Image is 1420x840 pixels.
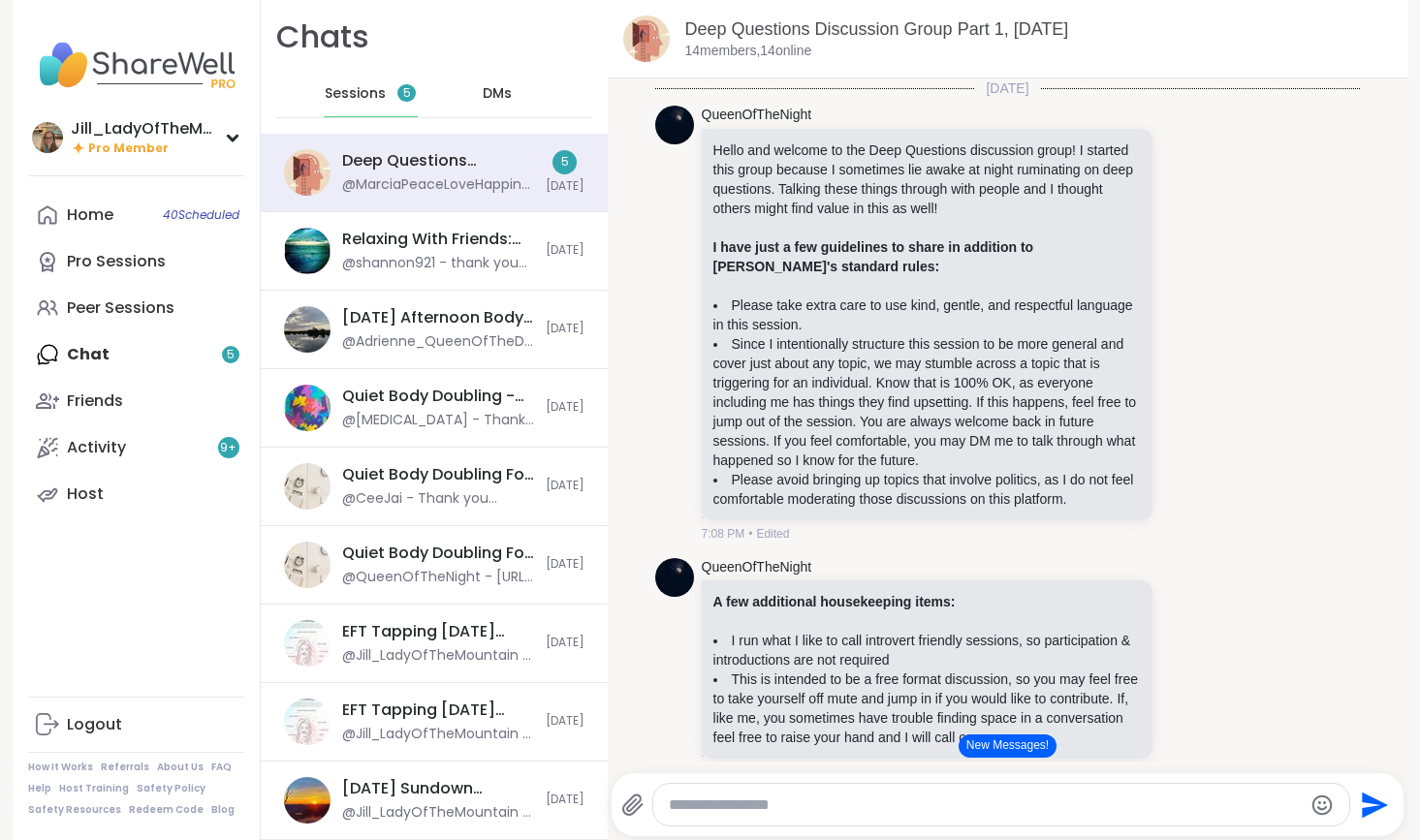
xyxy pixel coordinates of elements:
[342,307,534,328] div: [DATE] Afternoon Body Doublers and Chillers!, [DATE]
[342,543,534,564] div: Quiet Body Doubling For Productivity - [DATE]
[157,761,204,774] a: About Us
[713,296,1141,334] li: Please take extra care to use kind, gentle, and respectful language in this session.
[284,542,331,588] img: Quiet Body Doubling For Productivity - Monday, Sep 08
[623,16,670,62] img: Deep Questions Discussion Group Part 1, Sep 08
[546,178,584,195] span: [DATE]
[67,204,113,226] div: Home
[342,229,534,250] div: Relaxing With Friends: Affirmation Nation!, [DATE]
[163,207,239,223] span: 40 Scheduled
[28,782,51,795] a: Help
[713,140,1141,218] p: Hello and welcome to the Deep Questions discussion group! I started this group because I sometime...
[342,568,534,587] div: @QueenOfTheNight - [URL][DOMAIN_NAME]
[342,332,534,352] div: @Adrienne_QueenOfTheDawn - Thanks for sharing [PERSON_NAME]! That means it’s a zoom issue since S...
[211,803,235,817] a: Blog
[32,122,63,153] img: Jill_LadyOfTheMountain
[28,424,244,471] a: Activity9+
[284,777,331,824] img: Sunday Sundown Hangout, Sep 07
[220,440,237,456] span: 9 +
[669,795,1302,815] textarea: Type your message
[1350,783,1394,826] button: Send
[959,734,1057,758] button: New Messages!
[101,761,149,774] a: Referrals
[28,285,244,331] a: Peer Sessions
[88,140,169,157] span: Pro Member
[284,385,331,431] img: Quiet Body Doubling -Monday Evening, Sep 08
[342,386,534,407] div: Quiet Body Doubling -[DATE] Evening, [DATE]
[685,42,812,61] p: 14 members, 14 online
[28,701,244,748] a: Logout
[552,150,577,174] div: 5
[67,714,122,735] div: Logout
[546,321,584,337] span: [DATE]
[342,150,534,171] div: Deep Questions Discussion Group Part 1, [DATE]
[28,471,244,517] a: Host
[28,803,121,817] a: Safety Resources
[713,334,1141,470] li: Since I intentionally structure this session to be more general and cover just about any topic, w...
[342,778,534,799] div: [DATE] Sundown Hangout, [DATE]
[129,803,204,817] a: Redeem Code
[685,19,1069,39] a: Deep Questions Discussion Group Part 1, [DATE]
[284,699,331,745] img: EFT Tapping Sunday Practice, Sep 07
[276,16,369,59] h1: Chats
[342,725,534,744] div: @Jill_LadyOfTheMountain - @laurareidwitt i can't add you, but I can open another spot for you to ...
[546,635,584,651] span: [DATE]
[342,254,534,273] div: @shannon921 - thank you so much!
[713,470,1141,509] li: Please avoid bringing up topics that involve politics, as I do not feel comfortable moderating th...
[342,411,534,430] div: @[MEDICAL_DATA] - Thanks for hosting! @Jill_LadyOfTheMountain
[713,631,1141,669] li: I run what I like to call introvert friendly sessions, so participation & introductions are not r...
[284,620,331,667] img: EFT Tapping Monday Practice, Sep 08
[483,84,512,104] span: DMs
[512,85,527,101] iframe: Spotlight
[546,556,584,573] span: [DATE]
[546,713,584,730] span: [DATE]
[211,761,232,774] a: FAQ
[342,803,534,823] div: @Jill_LadyOfTheMountain - I moved my body doubling to 5-6:30 since you want this slot.
[342,646,534,666] div: @Jill_LadyOfTheMountain - I really love this perspective. And again I want to say that if you are...
[284,149,331,196] img: Deep Questions Discussion Group Part 1, Sep 08
[67,483,104,505] div: Host
[1310,793,1334,817] button: Emoji picker
[713,594,956,609] strong: A few additional housekeeping items:
[342,464,534,485] div: Quiet Body Doubling For Productivity - [DATE]
[702,106,812,125] a: QueenOfTheNight
[28,192,244,238] a: Home40Scheduled
[546,478,584,494] span: [DATE]
[59,782,129,795] a: Host Training
[702,525,745,543] span: 7:08 PM
[284,228,331,274] img: Relaxing With Friends: Affirmation Nation!, Sep 08
[655,106,694,144] img: https://sharewell-space-live.sfo3.digitaloceanspaces.com/user-generated/d7277878-0de6-43a2-a937-4...
[342,700,534,721] div: EFT Tapping [DATE] Practice, [DATE]
[325,84,386,104] span: Sessions
[546,792,584,808] span: [DATE]
[713,669,1141,747] li: This is intended to be a free format discussion, so you may feel free to take yourself off mute a...
[284,463,331,510] img: Quiet Body Doubling For Productivity - Monday, Sep 08
[342,489,534,509] div: @CeeJai - Thank you [PERSON_NAME] for the session. I got some much needed rest
[67,437,126,458] div: Activity
[342,175,534,195] div: @MarciaPeaceLoveHappiness - We are not responsible for other peoples happiness. Just our own.
[403,85,411,102] span: 5
[28,761,93,774] a: How It Works
[702,558,812,577] a: QueenOfTheNight
[655,558,694,597] img: https://sharewell-space-live.sfo3.digitaloceanspaces.com/user-generated/d7277878-0de6-43a2-a937-4...
[546,242,584,259] span: [DATE]
[546,399,584,416] span: [DATE]
[71,118,216,140] div: Jill_LadyOfTheMountain
[67,297,174,319] div: Peer Sessions
[713,239,1034,274] strong: I have just a few guidelines to share in addition to [PERSON_NAME]'s standard rules:
[756,525,789,543] span: Edited
[974,78,1040,98] span: [DATE]
[28,31,244,99] img: ShareWell Nav Logo
[284,306,331,353] img: Monday Afternoon Body Doublers and Chillers!, Sep 08
[28,238,244,285] a: Pro Sessions
[748,525,752,543] span: •
[137,782,205,795] a: Safety Policy
[67,251,166,272] div: Pro Sessions
[342,621,534,642] div: EFT Tapping [DATE] Practice, [DATE]
[28,378,244,424] a: Friends
[67,390,123,412] div: Friends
